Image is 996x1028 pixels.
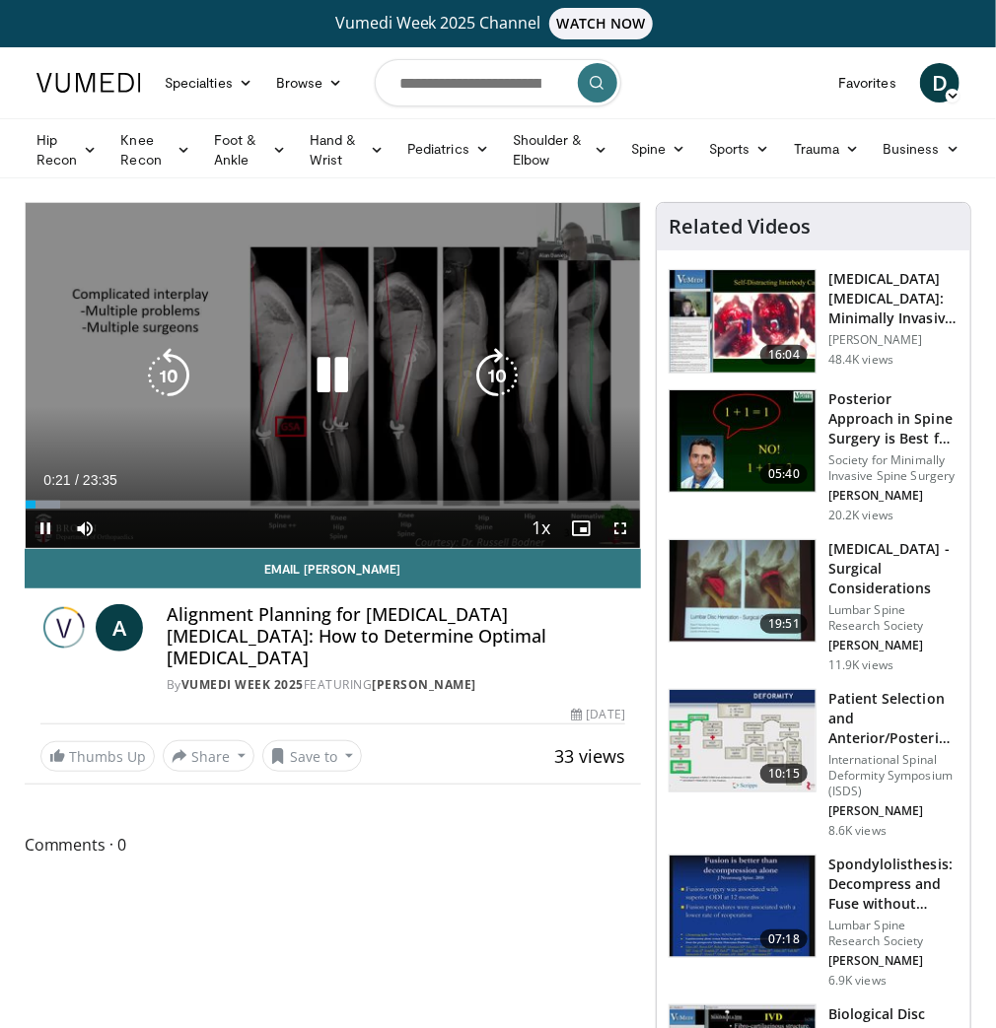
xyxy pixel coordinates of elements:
[202,130,298,170] a: Foot & Ankle
[25,832,641,857] span: Comments 0
[760,345,808,365] span: 16:04
[572,706,625,723] div: [DATE]
[167,676,625,694] div: By FEATURING
[26,501,640,509] div: Progress Bar
[43,472,70,488] span: 0:21
[395,129,501,169] a: Pediatrics
[26,509,65,548] button: Pause
[561,509,601,548] button: Enable picture-in-picture mode
[375,59,621,106] input: Search topics, interventions
[298,130,395,170] a: Hand & Wrist
[601,509,640,548] button: Fullscreen
[828,918,959,949] p: Lumbar Spine Research Society
[782,129,872,169] a: Trauma
[670,390,816,493] img: 3b6f0384-b2b2-4baa-b997-2e524ebddc4b.150x105_q85_crop-smart_upscale.jpg
[760,614,808,634] span: 19:51
[83,472,117,488] span: 23:35
[25,130,108,170] a: Hip Recon
[108,130,201,170] a: Knee Recon
[826,63,908,103] a: Favorites
[697,129,782,169] a: Sports
[828,855,959,914] h3: Spondylolisthesis: Decompress and Fuse without Interbody
[828,508,893,523] p: 20.2K views
[65,509,105,548] button: Mute
[760,929,808,949] span: 07:18
[828,602,959,634] p: Lumbar Spine Research Society
[670,856,816,958] img: 97801bed-5de1-4037-bed6-2d7170b090cf.150x105_q85_crop-smart_upscale.jpg
[828,823,887,839] p: 8.6K views
[828,352,893,368] p: 48.4K views
[262,740,363,772] button: Save to
[760,464,808,484] span: 05:40
[25,549,641,588] a: Email [PERSON_NAME]
[501,130,619,170] a: Shoulder & Elbow
[828,539,959,598] h3: [MEDICAL_DATA] - Surgical Considerations
[40,741,155,772] a: Thumbs Up
[828,803,959,819] p: [PERSON_NAME]
[264,63,355,103] a: Browse
[828,752,959,799] p: International Spinal Deformity Symposium (ISDS)
[40,604,88,651] img: Vumedi Week 2025
[669,269,959,374] a: 16:04 [MEDICAL_DATA] [MEDICAL_DATA]: Minimally Invasive Options [PERSON_NAME] 48.4K views
[549,8,654,39] span: WATCH NOW
[163,740,254,772] button: Share
[554,744,625,768] span: 33 views
[828,389,959,448] h3: Posterior Approach in Spine Surgery is Best for the Patient
[828,269,959,328] h3: [MEDICAL_DATA] [MEDICAL_DATA]: Minimally Invasive Options
[181,676,304,693] a: Vumedi Week 2025
[828,973,887,989] p: 6.9K views
[760,764,808,784] span: 10:15
[828,332,959,348] p: [PERSON_NAME]
[828,488,959,504] p: [PERSON_NAME]
[669,855,959,989] a: 07:18 Spondylolisthesis: Decompress and Fuse without Interbody Lumbar Spine Research Society [PER...
[670,690,816,792] img: beefc228-5859-4966-8bc6-4c9aecbbf021.150x105_q85_crop-smart_upscale.jpg
[670,540,816,643] img: df977cbb-5756-427a-b13c-efcd69dcbbf0.150x105_q85_crop-smart_upscale.jpg
[669,539,959,673] a: 19:51 [MEDICAL_DATA] - Surgical Considerations Lumbar Spine Research Society [PERSON_NAME] 11.9K ...
[920,63,960,103] a: D
[828,452,959,484] p: Society for Minimally Invasive Spine Surgery
[619,129,697,169] a: Spine
[167,604,625,668] h4: Alignment Planning for [MEDICAL_DATA] [MEDICAL_DATA]: How to Determine Optimal [MEDICAL_DATA]
[36,73,141,93] img: VuMedi Logo
[669,215,811,239] h4: Related Videos
[670,270,816,373] img: 9f1438f7-b5aa-4a55-ab7b-c34f90e48e66.150x105_q85_crop-smart_upscale.jpg
[96,604,143,651] a: A
[828,638,959,653] p: [PERSON_NAME]
[669,389,959,523] a: 05:40 Posterior Approach in Spine Surgery is Best for the Patient Society for Minimally Invasive ...
[26,203,640,548] video-js: Video Player
[373,676,477,693] a: [PERSON_NAME]
[75,472,79,488] span: /
[871,129,971,169] a: Business
[828,689,959,748] h3: Patient Selection and Anterior/Posterior Approach for Spinal Deformi…
[669,689,959,839] a: 10:15 Patient Selection and Anterior/Posterior Approach for Spinal Deformi… International Spinal ...
[25,8,971,39] a: Vumedi Week 2025 ChannelWATCH NOW
[153,63,264,103] a: Specialties
[828,953,959,969] p: [PERSON_NAME]
[522,509,561,548] button: Playback Rate
[828,657,893,673] p: 11.9K views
